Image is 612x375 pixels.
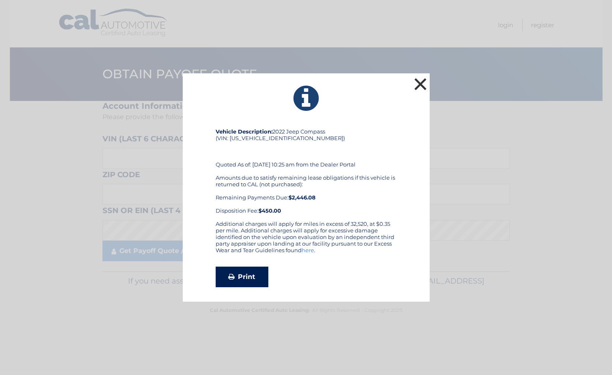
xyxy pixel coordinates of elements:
[258,207,281,214] strong: $450.00
[302,247,314,253] a: here
[216,128,272,135] strong: Vehicle Description:
[216,128,397,220] div: 2022 Jeep Compass (VIN: [US_VEHICLE_IDENTIFICATION_NUMBER]) Quoted As of: [DATE] 10:25 am from th...
[289,194,316,201] b: $2,446.08
[216,220,397,260] div: Additional charges will apply for miles in excess of 32,520, at $0.35 per mile. Additional charge...
[412,76,429,92] button: ×
[216,174,397,214] div: Amounts due to satisfy remaining lease obligations if this vehicle is returned to CAL (not purcha...
[216,267,268,287] a: Print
